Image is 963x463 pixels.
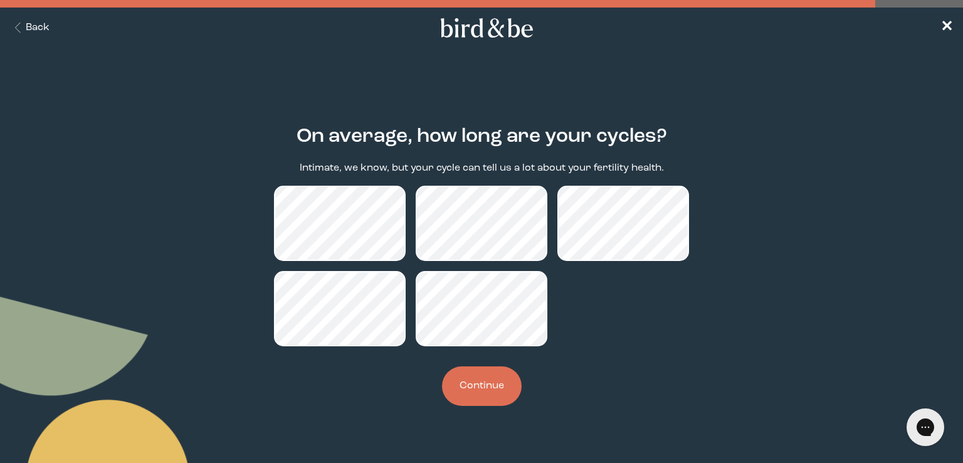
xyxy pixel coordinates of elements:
span: ✕ [940,20,953,35]
a: ✕ [940,17,953,39]
p: Intimate, we know, but your cycle can tell us a lot about your fertility health. [300,161,664,176]
button: Back Button [10,21,50,35]
h2: On average, how long are your cycles? [297,122,667,151]
button: Continue [442,366,522,406]
iframe: Gorgias live chat messenger [900,404,950,450]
